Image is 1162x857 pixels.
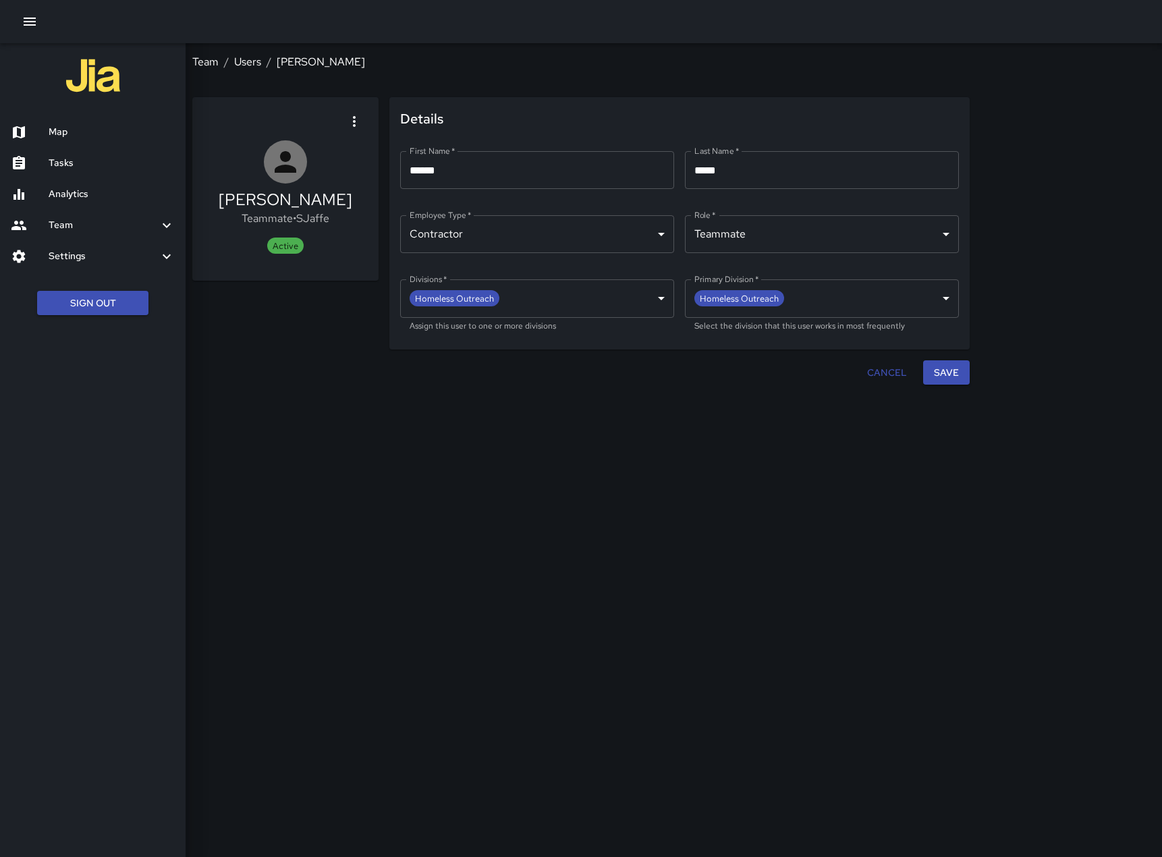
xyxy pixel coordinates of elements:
[49,187,175,202] h6: Analytics
[49,218,159,233] h6: Team
[49,249,159,264] h6: Settings
[49,156,175,171] h6: Tasks
[37,291,148,316] button: Sign Out
[49,125,175,140] h6: Map
[66,49,120,103] img: jia-logo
